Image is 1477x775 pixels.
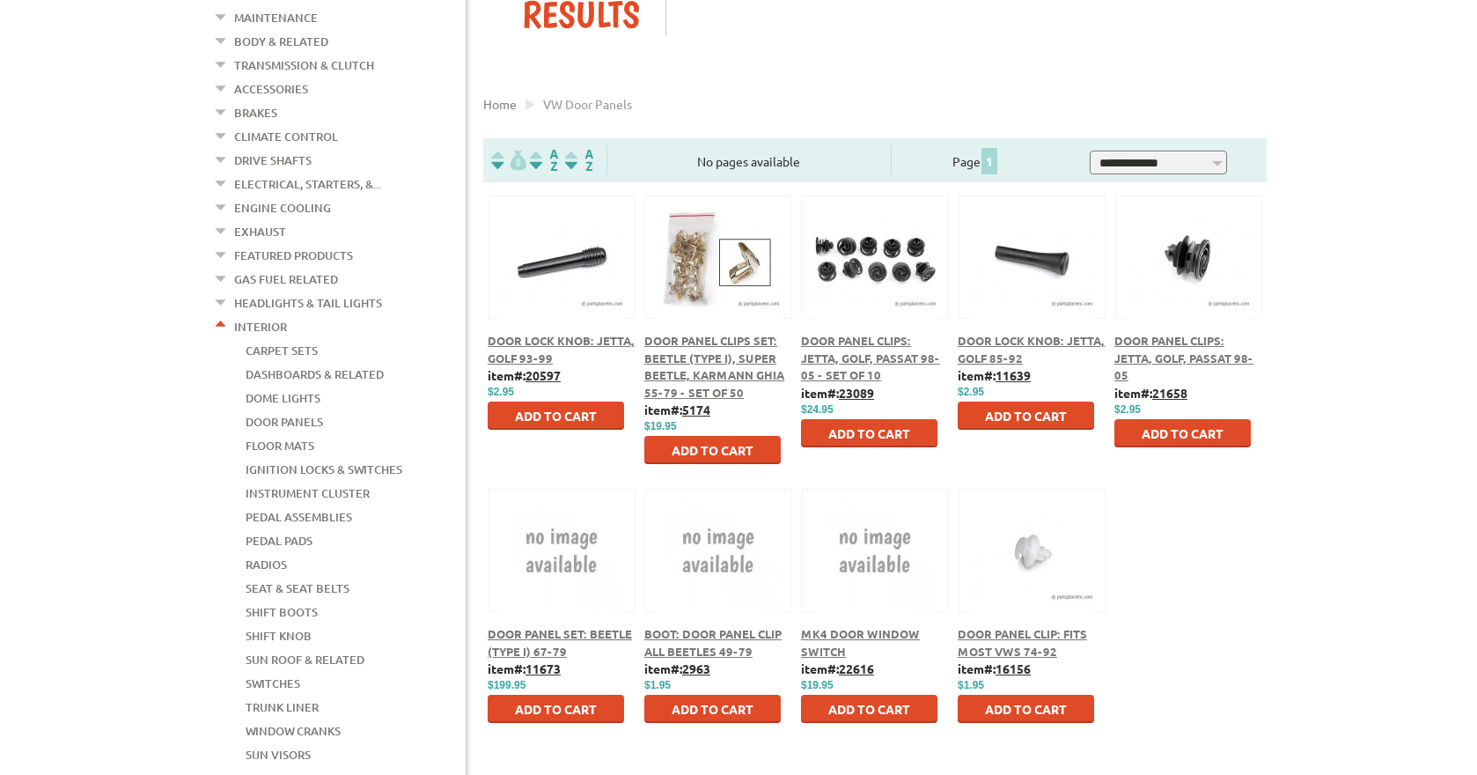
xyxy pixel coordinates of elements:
b: item#: [1114,385,1187,401]
span: $1.95 [644,679,671,691]
span: $1.95 [958,679,984,691]
a: Carpet Sets [246,339,318,362]
u: 16156 [996,661,1031,676]
a: Gas Fuel Related [234,268,338,291]
a: Trunk Liner [246,696,319,719]
a: Featured Products [234,244,353,267]
u: 5174 [682,402,710,417]
a: Door Panels [246,410,323,433]
a: Sun Roof & Related [246,648,364,671]
a: Climate Control [234,125,338,148]
a: Brakes [234,101,277,124]
a: Maintenance [234,6,318,29]
span: Add to Cart [672,701,753,717]
a: Switches [246,672,300,695]
span: $2.95 [488,386,514,398]
span: $2.95 [1114,403,1141,416]
a: Window Cranks [246,720,341,742]
span: $19.95 [801,679,834,691]
img: Sort by Sales Rank [562,150,597,170]
b: item#: [801,385,874,401]
a: Floor Mats [246,434,314,457]
a: Interior [234,315,287,338]
u: 20597 [525,367,561,383]
b: item#: [488,367,561,383]
a: Home [483,96,517,112]
u: 11639 [996,367,1031,383]
a: Door Lock Knob: Jetta, Golf 93-99 [488,333,635,365]
a: MK4 Door Window Switch [801,626,920,659]
a: Drive Shafts [234,149,312,172]
b: item#: [488,661,561,676]
span: $199.95 [488,679,525,691]
a: Shift Boots [246,601,318,624]
a: Sun Visors [246,743,311,766]
a: Door Panel Set: Beetle (Type I) 67-79 [488,626,632,659]
div: No pages available [607,152,891,171]
span: Add to Cart [985,408,1067,424]
a: Seat & Seat Belts [246,577,349,600]
a: Body & Related [234,30,328,53]
span: Add to Cart [515,408,597,424]
button: Add to Cart [488,402,624,430]
span: Add to Cart [515,701,597,717]
b: item#: [958,367,1031,383]
a: Dome Lights [246,387,320,410]
a: Electrical, Starters, &... [234,173,381,196]
u: 21658 [1152,385,1187,401]
span: Add to Cart [828,425,910,441]
b: item#: [644,402,710,417]
button: Add to Cart [958,402,1094,430]
a: Headlights & Tail Lights [234,292,382,314]
a: Pedal Pads [246,529,312,552]
button: Add to Cart [801,419,937,447]
button: Add to Cart [488,695,624,723]
span: 1 [981,148,997,174]
span: $2.95 [958,386,984,398]
span: Add to Cart [828,701,910,717]
a: Engine Cooling [234,196,331,219]
button: Add to Cart [958,695,1094,723]
span: $19.95 [644,420,677,432]
span: Add to Cart [1142,425,1223,441]
a: Exhaust [234,220,286,243]
button: Add to Cart [1114,419,1251,447]
a: Radios [246,553,287,576]
a: Door Panel Clips: Jetta, Golf, Passat 98-05 [1114,333,1253,382]
button: Add to Cart [644,695,781,723]
a: Accessories [234,77,308,100]
button: Add to Cart [644,436,781,464]
a: Door Panel Clips: Jetta, Golf, Passat 98-05 - Set of 10 [801,333,940,382]
span: Door Panel Clips Set: Beetle (Type I), Super Beetle, Karmann Ghia 55-79 - Set of 50 [644,333,784,400]
div: Page [891,145,1059,174]
b: item#: [801,661,874,676]
a: Shift Knob [246,624,312,647]
a: Pedal Assemblies [246,506,352,528]
span: Add to Cart [985,701,1067,717]
a: Boot: Door Panel Clip All Beetles 49-79 [644,626,782,659]
u: 11673 [525,661,561,676]
a: Ignition Locks & Switches [246,458,402,481]
u: 22616 [839,661,874,676]
u: 23089 [839,385,874,401]
a: Door Panel Clip: Fits Most VWs 74-92 [958,626,1087,659]
b: item#: [644,661,710,676]
u: 2963 [682,661,710,676]
b: item#: [958,661,1031,676]
a: Instrument Cluster [246,482,370,505]
button: Add to Cart [801,695,937,723]
span: $24.95 [801,403,834,416]
a: Door Lock Knob: Jetta, Golf 85-92 [958,333,1105,365]
img: Sort by Headline [526,150,562,170]
a: Transmission & Clutch [234,54,374,77]
a: Dashboards & Related [246,363,384,386]
span: Add to Cart [672,442,753,458]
